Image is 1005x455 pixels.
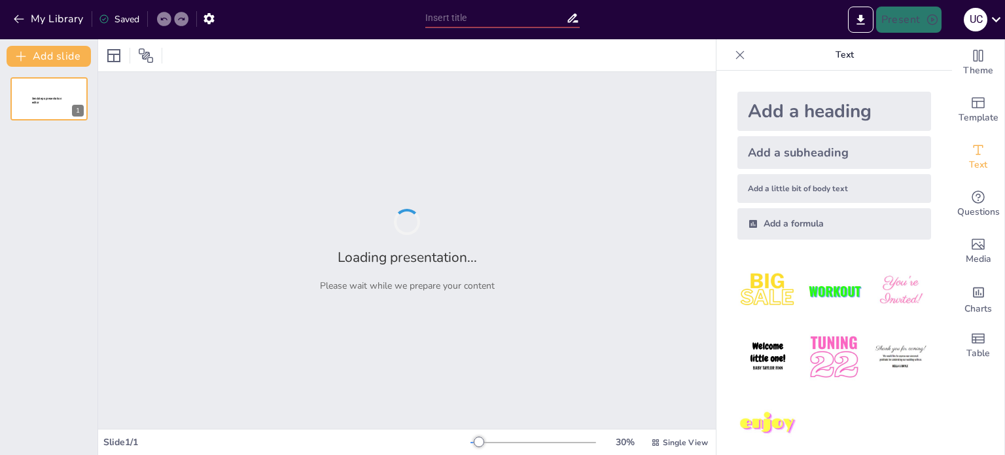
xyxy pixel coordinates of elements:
img: 6.jpeg [870,327,931,388]
img: 3.jpeg [870,261,931,321]
p: Text [750,39,939,71]
span: Questions [957,205,1000,219]
span: Single View [663,437,708,448]
button: U C [964,7,987,33]
button: Export to PowerPoint [848,7,873,33]
div: Add images, graphics, shapes or video [952,228,1004,275]
span: Table [966,346,990,361]
div: Add charts and graphs [952,275,1004,322]
div: Slide 1 / 1 [103,436,470,448]
span: Position [138,48,154,64]
button: My Library [10,9,89,29]
span: Text [969,158,987,172]
div: Add a subheading [737,136,931,169]
div: U C [964,8,987,31]
div: Add text boxes [952,134,1004,181]
div: Change the overall theme [952,39,1004,86]
div: Layout [103,45,124,66]
div: Get real-time input from your audience [952,181,1004,228]
span: Charts [964,302,992,316]
img: 1.jpeg [737,261,798,321]
img: 4.jpeg [737,327,798,388]
div: 1 [72,105,84,117]
button: Present [876,7,942,33]
span: Template [959,111,998,125]
img: 7.jpeg [737,393,798,454]
img: 2.jpeg [803,261,864,321]
div: Add a little bit of body text [737,174,931,203]
h2: Loading presentation... [338,248,477,266]
span: Sendsteps presentation editor [32,97,62,104]
input: Insert title [425,9,566,27]
div: Add a table [952,322,1004,369]
p: Please wait while we prepare your content [320,280,495,292]
span: Media [966,252,991,266]
span: Theme [963,64,993,78]
div: Add a heading [737,92,931,131]
div: Add ready made slides [952,86,1004,134]
div: Saved [99,13,139,26]
img: 5.jpeg [803,327,864,388]
div: 1 [10,77,88,120]
div: 30 % [609,436,641,448]
div: Add a formula [737,208,931,240]
button: Add slide [7,46,91,67]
